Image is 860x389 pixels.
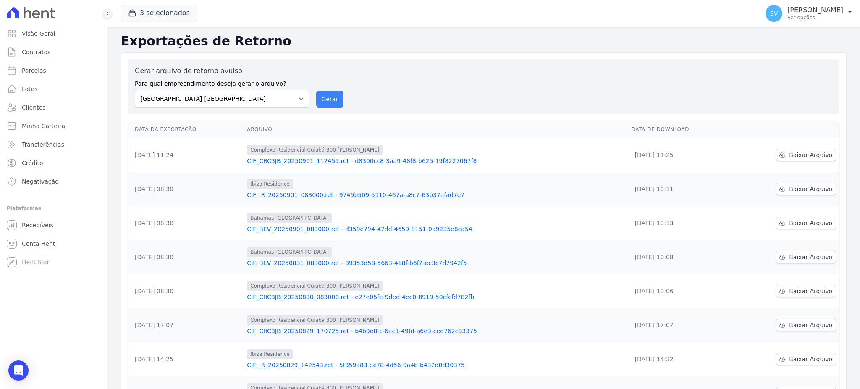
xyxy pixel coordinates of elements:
span: Ibiza Residence [247,179,293,189]
a: Baixar Arquivo [776,251,836,263]
a: Baixar Arquivo [776,353,836,365]
span: Clientes [22,103,45,112]
a: CIF_CRC3JB_20250901_112459.ret - d8300cc8-3aa9-48f8-b625-19f8227067f8 [247,157,624,165]
a: Recebíveis [3,217,104,234]
td: [DATE] 10:11 [628,172,732,206]
a: Negativação [3,173,104,190]
td: [DATE] 08:30 [128,172,244,206]
a: CIF_BEV_20250901_083000.ret - d359e794-47dd-4659-8151-0a9235e8ca54 [247,225,624,233]
a: Crédito [3,155,104,171]
span: Lotes [22,85,38,93]
span: Conta Hent [22,239,55,248]
span: SV [770,11,778,16]
td: [DATE] 14:25 [128,342,244,376]
th: Data de Download [628,121,732,138]
span: Complexo Residencial Cuiabá 300 [PERSON_NAME] [247,145,383,155]
span: Baixar Arquivo [789,185,832,193]
span: Negativação [22,177,59,186]
td: [DATE] 10:06 [628,274,732,308]
td: [DATE] 10:08 [628,240,732,274]
a: Clientes [3,99,104,116]
a: Conta Hent [3,235,104,252]
span: Baixar Arquivo [789,287,832,295]
button: 3 selecionados [121,5,197,21]
div: Plataformas [7,203,100,213]
p: Ver opções [787,14,843,21]
a: Visão Geral [3,25,104,42]
a: CIF_IR_20250829_142543.ret - 5f359a83-ec78-4d56-9a4b-b432d0d30375 [247,361,624,369]
td: [DATE] 10:13 [628,206,732,240]
p: [PERSON_NAME] [787,6,843,14]
span: Baixar Arquivo [789,321,832,329]
button: Gerar [316,91,344,108]
td: [DATE] 08:30 [128,206,244,240]
span: Ibiza Residence [247,349,293,359]
span: Bahamas [GEOGRAPHIC_DATA] [247,213,332,223]
span: Recebíveis [22,221,53,229]
span: Baixar Arquivo [789,151,832,159]
span: Crédito [22,159,43,167]
span: Complexo Residencial Cuiabá 300 [PERSON_NAME] [247,315,383,325]
td: [DATE] 17:07 [628,308,732,342]
span: Complexo Residencial Cuiabá 300 [PERSON_NAME] [247,281,383,291]
td: [DATE] 08:30 [128,240,244,274]
label: Para qual empreendimento deseja gerar o arquivo? [135,76,309,88]
a: Baixar Arquivo [776,319,836,331]
div: Open Intercom Messenger [8,360,29,381]
label: Gerar arquivo de retorno avulso [135,66,309,76]
span: Baixar Arquivo [789,253,832,261]
a: Parcelas [3,62,104,79]
a: Baixar Arquivo [776,217,836,229]
td: [DATE] 14:32 [628,342,732,376]
a: Baixar Arquivo [776,285,836,297]
h2: Exportações de Retorno [121,34,847,49]
a: Baixar Arquivo [776,149,836,161]
span: Parcelas [22,66,46,75]
a: CIF_CRC3JB_20250829_170725.ret - b4b9e8fc-6ac1-49fd-a6e3-ced762c93375 [247,327,624,335]
span: Baixar Arquivo [789,219,832,227]
a: Transferências [3,136,104,153]
td: [DATE] 11:24 [128,138,244,172]
th: Arquivo [244,121,628,138]
a: Minha Carteira [3,118,104,134]
a: CIF_BEV_20250831_083000.ret - 89353d58-5663-418f-b6f2-ec3c7d7942f5 [247,259,624,267]
span: Contratos [22,48,50,56]
td: [DATE] 11:25 [628,138,732,172]
span: Transferências [22,140,64,149]
span: Baixar Arquivo [789,355,832,363]
th: Data da Exportação [128,121,244,138]
a: Contratos [3,44,104,60]
span: Visão Geral [22,29,55,38]
a: Baixar Arquivo [776,183,836,195]
a: Lotes [3,81,104,97]
td: [DATE] 08:30 [128,274,244,308]
a: CIF_IR_20250901_083000.ret - 9749b509-5110-467a-a8c7-63b37afad7e7 [247,191,624,199]
a: CIF_CRC3JB_20250830_083000.ret - e27e05fe-9ded-4ec0-8919-50cfcfd782fb [247,293,624,301]
button: SV [PERSON_NAME] Ver opções [759,2,860,25]
span: Bahamas [GEOGRAPHIC_DATA] [247,247,332,257]
span: Minha Carteira [22,122,65,130]
td: [DATE] 17:07 [128,308,244,342]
